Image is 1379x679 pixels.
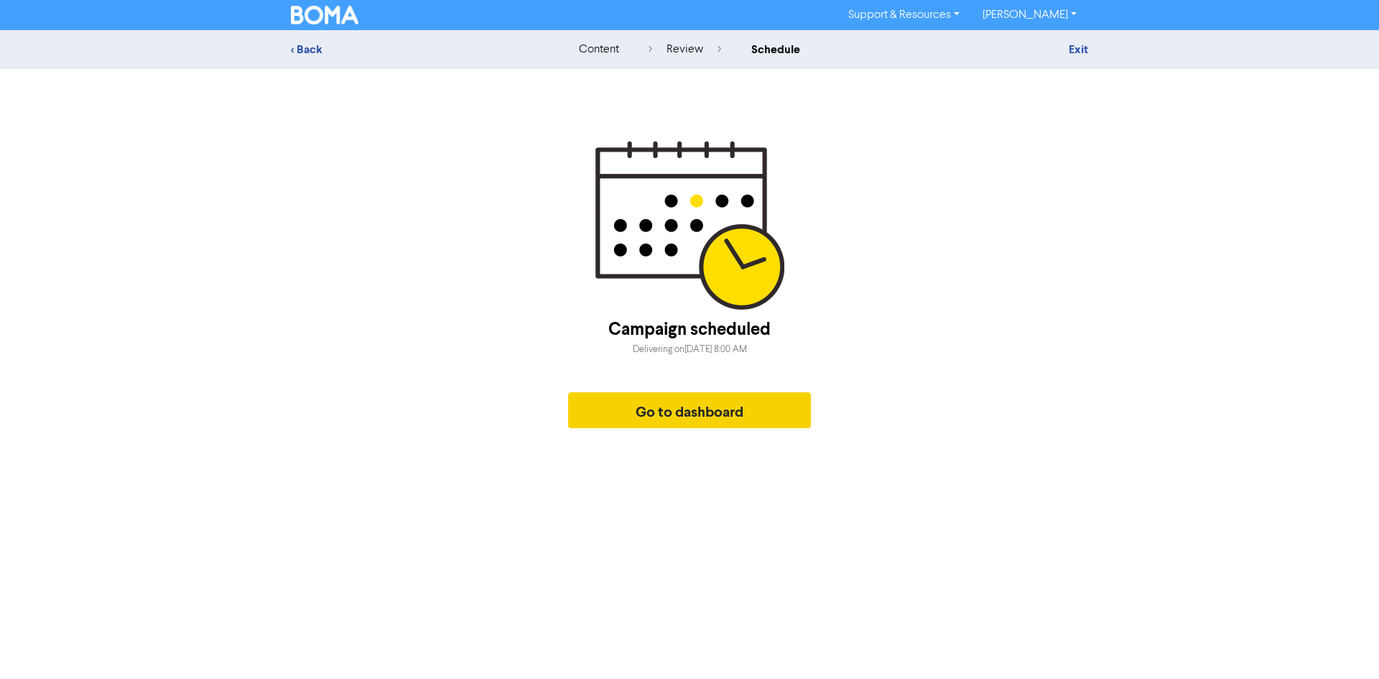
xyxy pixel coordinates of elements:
[291,6,358,24] img: BOMA Logo
[751,41,800,58] div: schedule
[971,4,1088,27] a: [PERSON_NAME]
[595,141,784,310] img: Scheduled
[579,41,619,58] div: content
[649,41,721,58] div: review
[608,317,771,343] div: Campaign scheduled
[1199,524,1379,679] iframe: Chat Widget
[837,4,971,27] a: Support & Resources
[633,343,747,356] div: Delivering on [DATE] 8:00 AM
[568,392,811,428] button: Go to dashboard
[291,41,542,58] div: < Back
[1069,42,1088,57] a: Exit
